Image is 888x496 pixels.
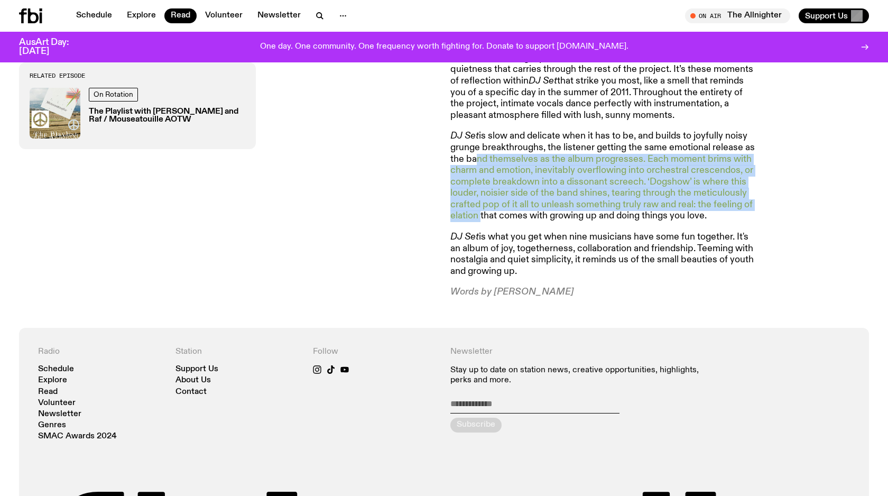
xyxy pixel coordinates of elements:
[450,131,479,141] em: DJ Set
[38,376,67,384] a: Explore
[70,8,118,23] a: Schedule
[175,365,218,373] a: Support Us
[38,388,58,396] a: Read
[38,433,117,440] a: SMAC Awards 2024
[450,41,755,121] p: The first track, ‘[PERSON_NAME]’s Lament’, sets the tone for the rest of the album. Although lyri...
[30,88,245,139] a: On RotationThe Playlist with [PERSON_NAME] and Raf / Mouseatouille AOTW
[38,365,74,373] a: Schedule
[450,418,502,433] button: Subscribe
[175,376,211,384] a: About Us
[685,8,790,23] button: On AirThe Allnighter
[38,399,76,407] a: Volunteer
[450,365,713,385] p: Stay up to date on station news, creative opportunities, highlights, perks and more.
[450,287,755,298] p: Words by [PERSON_NAME]
[121,8,162,23] a: Explore
[38,421,66,429] a: Genres
[450,131,755,222] p: is slow and delicate when it has to be, and builds to joyfully noisy grunge breakthroughs, the li...
[450,232,755,277] p: is what you get when nine musicians have some fun together. It's an album of joy, togetherness, c...
[450,232,479,242] em: DJ Set
[529,76,557,86] em: DJ Set
[799,8,869,23] button: Support Us
[19,38,87,56] h3: AusArt Day: [DATE]
[199,8,249,23] a: Volunteer
[164,8,197,23] a: Read
[175,388,207,396] a: Contact
[38,347,163,357] h4: Radio
[313,347,438,357] h4: Follow
[30,73,245,79] h3: Related Episode
[89,108,245,124] h3: The Playlist with [PERSON_NAME] and Raf / Mouseatouille AOTW
[260,42,628,52] p: One day. One community. One frequency worth fighting for. Donate to support [DOMAIN_NAME].
[38,410,81,418] a: Newsletter
[251,8,307,23] a: Newsletter
[175,347,300,357] h4: Station
[450,347,713,357] h4: Newsletter
[805,11,848,21] span: Support Us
